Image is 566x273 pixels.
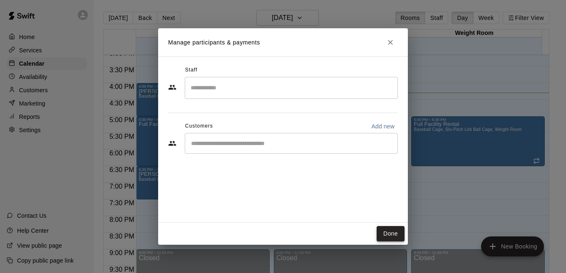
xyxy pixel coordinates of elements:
button: Add new [368,120,398,133]
span: Staff [185,64,197,77]
svg: Staff [168,83,176,91]
span: Customers [185,120,213,133]
button: Done [377,226,405,241]
svg: Customers [168,139,176,148]
p: Manage participants & payments [168,38,260,47]
button: Close [383,35,398,50]
div: Start typing to search customers... [185,133,398,154]
p: Add new [371,122,395,130]
div: Search staff [185,77,398,99]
